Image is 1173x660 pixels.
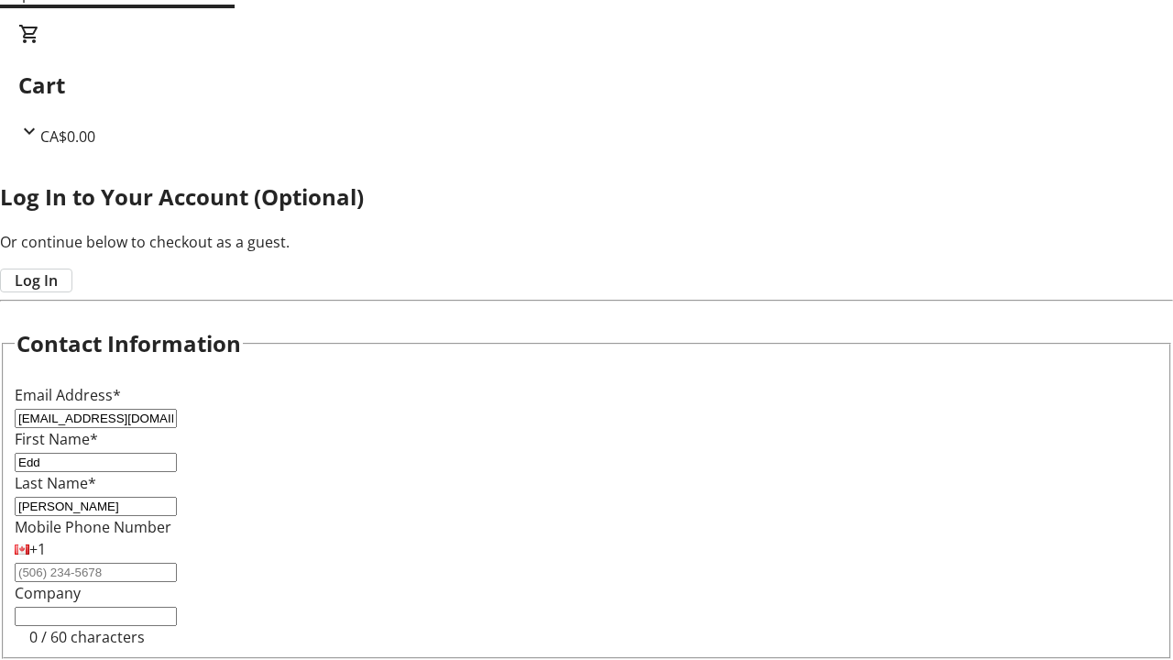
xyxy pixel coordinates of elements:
tr-character-limit: 0 / 60 characters [29,627,145,647]
label: First Name* [15,429,98,449]
div: CartCA$0.00 [18,23,1155,148]
label: Last Name* [15,473,96,493]
label: Company [15,583,81,603]
span: CA$0.00 [40,126,95,147]
span: Log In [15,269,58,291]
h2: Contact Information [16,327,241,360]
input: (506) 234-5678 [15,563,177,582]
label: Email Address* [15,385,121,405]
h2: Cart [18,69,1155,102]
label: Mobile Phone Number [15,517,171,537]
